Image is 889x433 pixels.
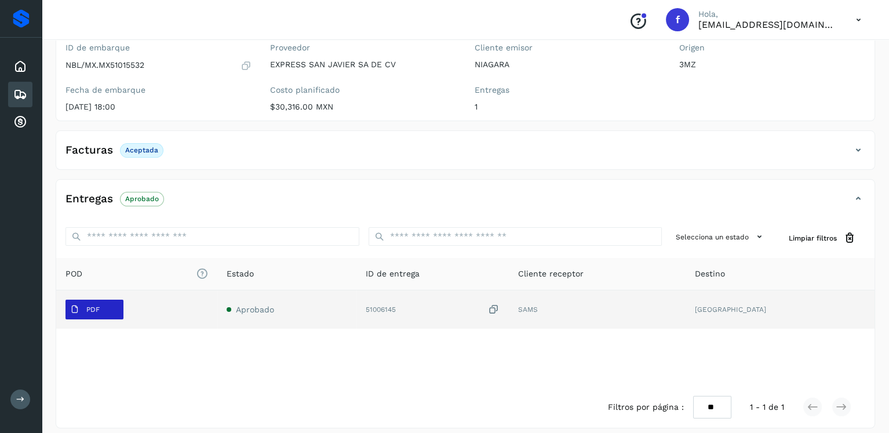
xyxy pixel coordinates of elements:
[270,85,456,95] label: Costo planificado
[65,85,252,95] label: Fecha de embarque
[65,268,208,280] span: POD
[56,140,875,169] div: FacturasAceptada
[270,43,456,53] label: Proveedor
[65,43,252,53] label: ID de embarque
[475,85,661,95] label: Entregas
[270,60,456,70] p: EXPRESS SAN JAVIER SA DE CV
[679,60,865,70] p: 3MZ
[679,43,865,53] label: Origen
[8,110,32,135] div: Cuentas por cobrar
[8,82,32,107] div: Embarques
[56,189,875,218] div: EntregasAprobado
[475,60,661,70] p: NIAGARA
[698,9,837,19] p: Hola,
[608,401,684,413] span: Filtros por página :
[65,144,113,157] h4: Facturas
[125,195,159,203] p: Aprobado
[698,19,837,30] p: facturacion@expresssanjavier.com
[475,102,661,112] p: 1
[475,43,661,53] label: Cliente emisor
[518,268,584,280] span: Cliente receptor
[227,268,254,280] span: Estado
[671,227,770,246] button: Selecciona un estado
[8,54,32,79] div: Inicio
[236,305,274,314] span: Aprobado
[65,102,252,112] p: [DATE] 18:00
[65,60,144,70] p: NBL/MX.MX51015532
[695,268,725,280] span: Destino
[366,304,500,316] div: 51006145
[750,401,784,413] span: 1 - 1 de 1
[86,305,100,314] p: PDF
[270,102,456,112] p: $30,316.00 MXN
[366,268,420,280] span: ID de entrega
[65,300,123,319] button: PDF
[686,290,875,329] td: [GEOGRAPHIC_DATA]
[789,233,837,243] span: Limpiar filtros
[779,227,865,249] button: Limpiar filtros
[125,146,158,154] p: Aceptada
[65,192,113,206] h4: Entregas
[509,290,686,329] td: SAMS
